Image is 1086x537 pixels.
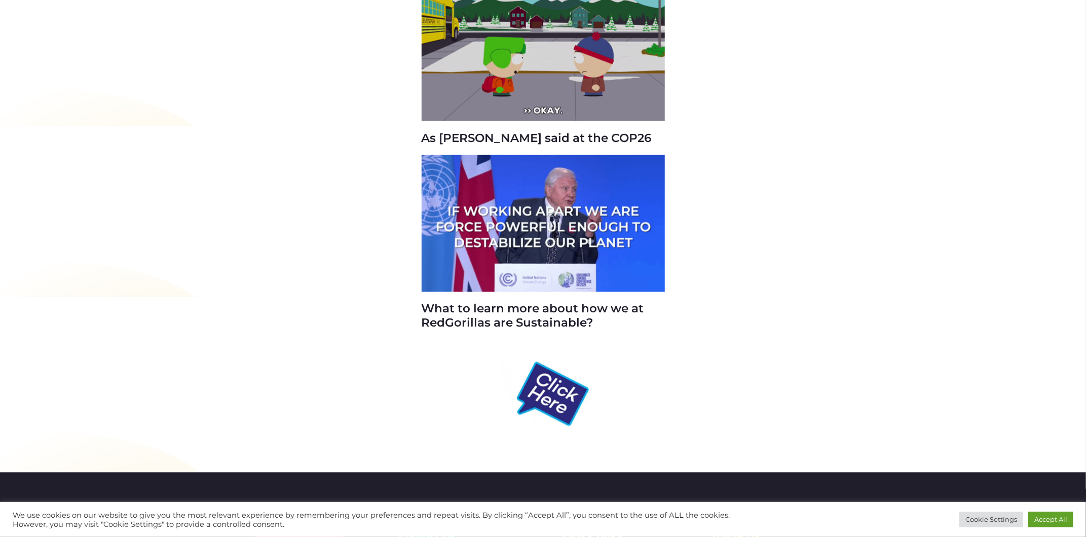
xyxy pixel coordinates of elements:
[422,155,665,292] img: We care about Sustainability
[959,512,1023,527] a: Cookie Settings
[13,511,755,529] div: We use cookies on our website to give you the most relevant experience by remembering your prefer...
[422,302,665,330] h3: What to learn more about how we at RedGorillas are Sustainable?
[493,341,594,432] img: We care about Sustainability
[422,131,665,146] h3: As [PERSON_NAME] said at the COP26
[1028,512,1073,527] a: Accept All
